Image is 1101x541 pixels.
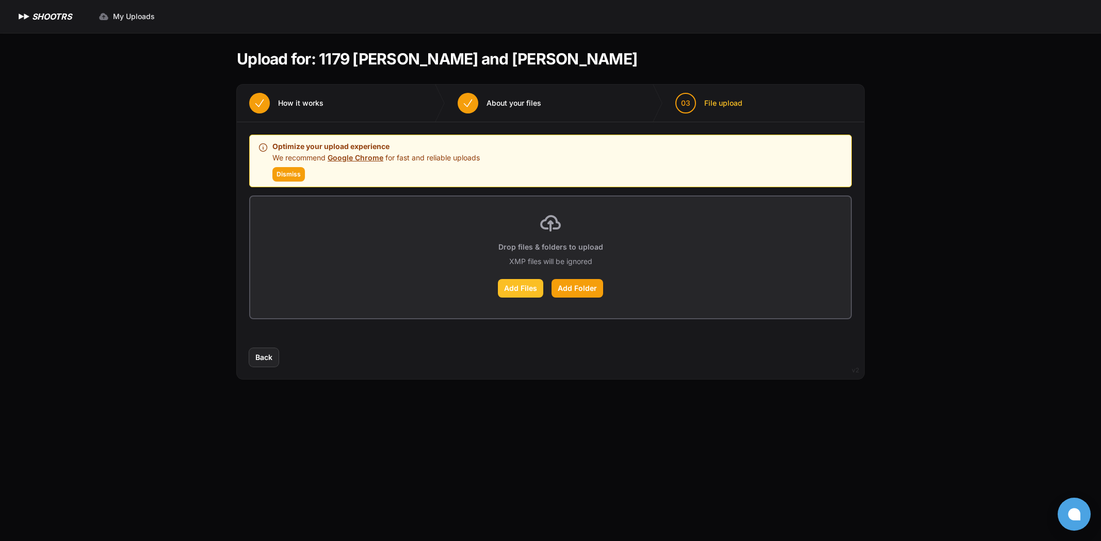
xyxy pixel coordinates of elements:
[113,11,155,22] span: My Uploads
[278,98,323,108] span: How it works
[32,10,72,23] h1: SHOOTRS
[681,98,690,108] span: 03
[663,85,755,122] button: 03 File upload
[487,98,541,108] span: About your files
[328,153,383,162] a: Google Chrome
[272,153,480,163] p: We recommend for fast and reliable uploads
[704,98,742,108] span: File upload
[852,364,859,376] div: v2
[249,348,279,367] button: Back
[445,85,554,122] button: About your files
[17,10,32,23] img: SHOOTRS
[498,279,543,298] label: Add Files
[509,256,592,267] p: XMP files will be ignored
[552,279,603,298] label: Add Folder
[277,170,301,178] span: Dismiss
[1058,498,1091,531] button: Open chat window
[255,352,272,363] span: Back
[272,140,480,153] p: Optimize your upload experience
[237,50,637,68] h1: Upload for: 1179 [PERSON_NAME] and [PERSON_NAME]
[17,10,72,23] a: SHOOTRS SHOOTRS
[92,7,161,26] a: My Uploads
[237,85,336,122] button: How it works
[272,167,305,182] button: Dismiss
[498,242,603,252] p: Drop files & folders to upload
